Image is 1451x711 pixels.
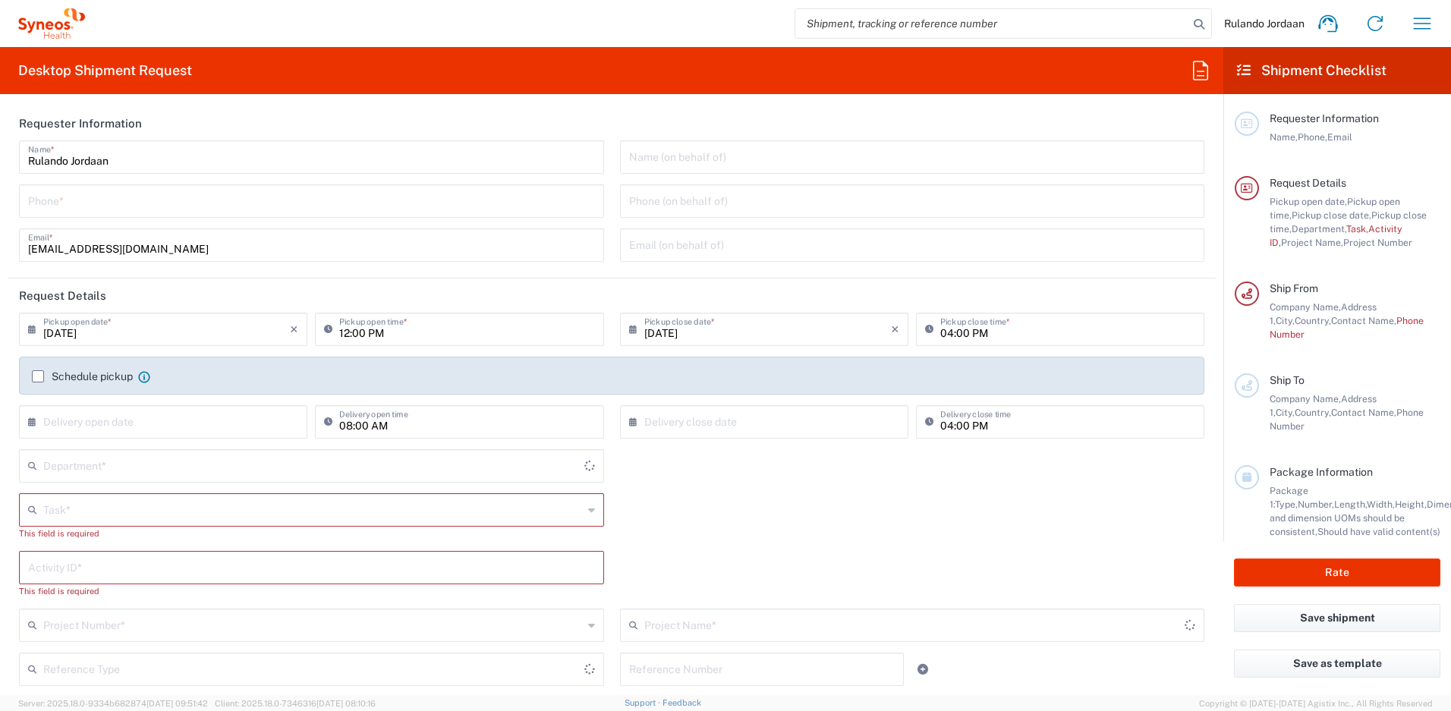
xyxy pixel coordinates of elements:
[1295,315,1331,326] span: Country,
[891,317,899,341] i: ×
[215,699,376,708] span: Client: 2025.18.0-7346316
[1270,485,1308,510] span: Package 1:
[1298,131,1327,143] span: Phone,
[316,699,376,708] span: [DATE] 08:10:16
[32,370,133,382] label: Schedule pickup
[1292,223,1346,234] span: Department,
[912,659,933,680] a: Add Reference
[1270,374,1305,386] span: Ship To
[1331,407,1396,418] span: Contact Name,
[1334,499,1367,510] span: Length,
[1270,131,1298,143] span: Name,
[1367,499,1395,510] span: Width,
[146,699,208,708] span: [DATE] 09:51:42
[1317,526,1440,537] span: Should have valid content(s)
[18,699,208,708] span: Server: 2025.18.0-9334b682874
[1270,112,1379,124] span: Requester Information
[1270,301,1341,313] span: Company Name,
[1327,131,1352,143] span: Email
[1270,177,1346,189] span: Request Details
[19,527,604,540] div: This field is required
[1270,196,1347,207] span: Pickup open date,
[1276,407,1295,418] span: City,
[1224,17,1305,30] span: Rulando Jordaan
[290,317,298,341] i: ×
[1395,499,1427,510] span: Height,
[1234,558,1440,587] button: Rate
[19,116,142,131] h2: Requester Information
[1281,237,1343,248] span: Project Name,
[19,288,106,304] h2: Request Details
[1295,407,1331,418] span: Country,
[1270,393,1341,404] span: Company Name,
[1270,466,1373,478] span: Package Information
[1343,237,1412,248] span: Project Number
[1331,315,1396,326] span: Contact Name,
[1298,499,1334,510] span: Number,
[19,584,604,598] div: This field is required
[1275,499,1298,510] span: Type,
[1276,315,1295,326] span: City,
[795,9,1188,38] input: Shipment, tracking or reference number
[1234,650,1440,678] button: Save as template
[1292,209,1371,221] span: Pickup close date,
[18,61,192,80] h2: Desktop Shipment Request
[1346,223,1368,234] span: Task,
[1234,604,1440,632] button: Save shipment
[1199,697,1433,710] span: Copyright © [DATE]-[DATE] Agistix Inc., All Rights Reserved
[625,698,663,707] a: Support
[1270,282,1318,294] span: Ship From
[663,698,701,707] a: Feedback
[1237,61,1386,80] h2: Shipment Checklist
